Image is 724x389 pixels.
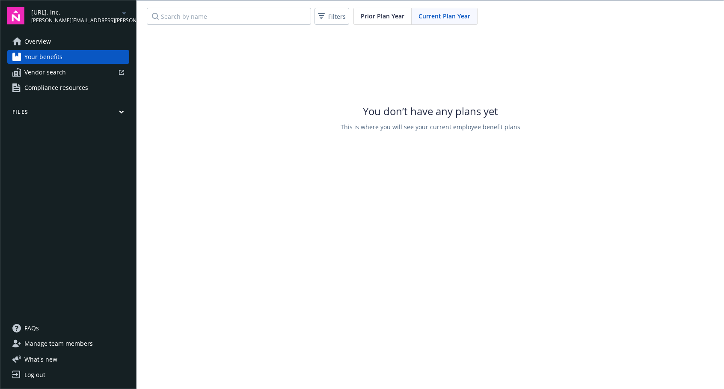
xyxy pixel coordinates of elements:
[7,108,129,119] button: Files
[24,321,39,335] span: FAQs
[24,65,66,79] span: Vendor search
[24,81,88,95] span: Compliance resources
[7,321,129,335] a: FAQs
[31,8,119,17] span: [URL], Inc.
[418,12,470,21] span: Current Plan Year
[363,104,498,118] span: You don’t have any plans yet
[7,337,129,350] a: Manage team members
[24,337,93,350] span: Manage team members
[7,7,24,24] img: navigator-logo.svg
[316,10,347,23] span: Filters
[119,8,129,18] a: arrowDropDown
[7,355,71,364] button: What's new
[7,35,129,48] a: Overview
[341,122,520,131] span: This is where you will see your current employee benefit plans
[24,35,51,48] span: Overview
[328,12,346,21] span: Filters
[315,8,349,25] button: Filters
[7,81,129,95] a: Compliance resources
[7,65,129,79] a: Vendor search
[7,50,129,64] a: Your benefits
[31,7,129,24] button: [URL], Inc.[PERSON_NAME][EMAIL_ADDRESS][PERSON_NAME][DOMAIN_NAME]arrowDropDown
[24,368,45,382] div: Log out
[24,50,62,64] span: Your benefits
[361,12,404,21] span: Prior Plan Year
[24,355,57,364] span: What ' s new
[31,17,119,24] span: [PERSON_NAME][EMAIL_ADDRESS][PERSON_NAME][DOMAIN_NAME]
[147,8,311,25] input: Search by name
